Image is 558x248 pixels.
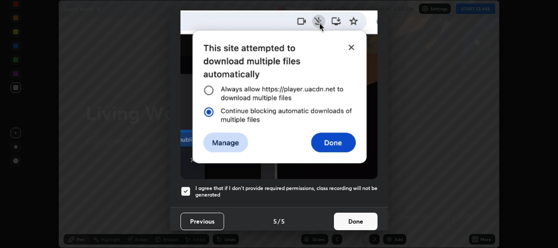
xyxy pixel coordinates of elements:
button: Done [334,213,378,230]
h4: / [278,217,280,226]
h4: 5 [281,217,285,226]
button: Previous [180,213,224,230]
h5: I agree that if I don't provide required permissions, class recording will not be generated [195,185,378,198]
h4: 5 [273,217,277,226]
